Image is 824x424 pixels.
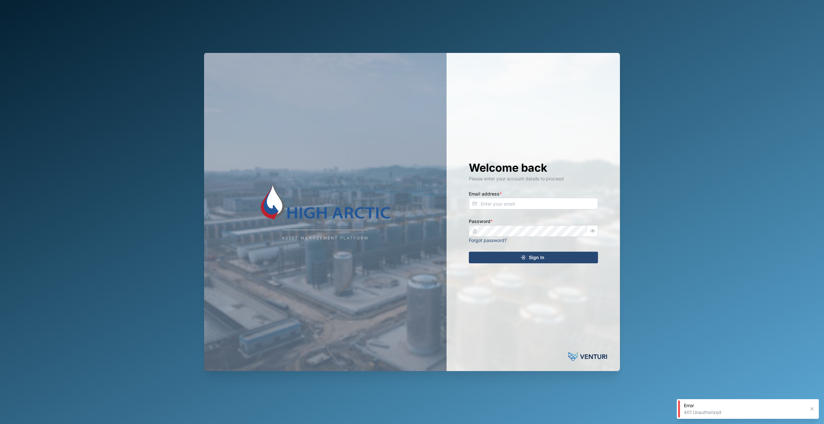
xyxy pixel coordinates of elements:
[568,350,607,363] img: Venturi
[469,218,493,225] label: Password
[282,235,369,241] div: Asset Management Platform
[469,175,598,182] div: Please enter your account details to proceed
[469,190,502,197] label: Email address
[469,237,507,243] a: Forgot password?
[529,252,544,263] span: Sign In
[684,409,805,416] div: 401 Unauthorized
[469,161,598,175] h1: Welcome back
[261,183,390,221] img: Company Logo
[469,252,598,263] button: Sign In
[469,198,598,209] input: Enter your email
[684,402,805,409] div: Error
